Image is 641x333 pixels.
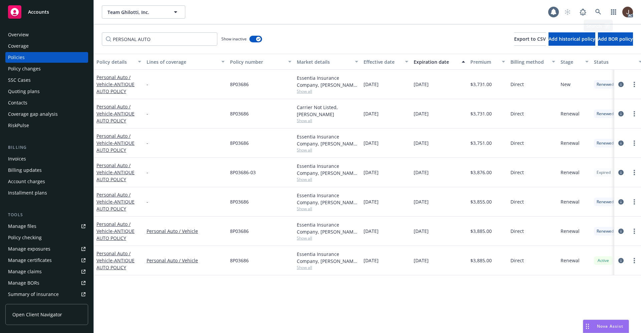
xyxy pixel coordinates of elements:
[510,198,524,205] span: Direct
[144,54,227,70] button: Lines of coverage
[594,58,635,65] div: Status
[230,228,249,235] span: 8P03686
[470,139,492,146] span: $3,751.00
[5,41,88,51] a: Coverage
[5,63,88,74] a: Policy changes
[227,54,294,70] button: Policy number
[5,278,88,288] a: Manage BORs
[147,228,225,235] a: Personal Auto / Vehicle
[561,169,580,176] span: Renewal
[297,265,358,270] span: Show all
[5,266,88,277] a: Manage claims
[96,58,134,65] div: Policy details
[297,118,358,123] span: Show all
[108,9,165,16] span: Team Ghilotti, Inc.
[297,235,358,241] span: Show all
[5,244,88,254] span: Manage exposures
[470,198,492,205] span: $3,855.00
[102,5,185,19] button: Team Ghilotti, Inc.
[617,169,625,177] a: circleInformation
[470,257,492,264] span: $3,885.00
[5,97,88,108] a: Contacts
[230,198,249,205] span: 8P03686
[361,54,411,70] button: Effective date
[8,109,58,119] div: Coverage gap analysis
[597,199,614,205] span: Renewed
[297,192,358,206] div: Essentia Insurance Company, [PERSON_NAME] Insurance, [PERSON_NAME]
[294,54,361,70] button: Market details
[364,81,379,88] span: [DATE]
[96,228,135,241] span: - ANTIQUE AUTO POLICY
[8,266,42,277] div: Manage claims
[592,5,605,19] a: Search
[8,97,27,108] div: Contacts
[96,133,135,153] a: Personal Auto / Vehicle
[617,139,625,147] a: circleInformation
[96,221,135,241] a: Personal Auto / Vehicle
[508,54,558,70] button: Billing method
[364,257,379,264] span: [DATE]
[5,109,88,119] a: Coverage gap analysis
[96,162,135,183] a: Personal Auto / Vehicle
[598,32,633,46] button: Add BOR policy
[230,169,256,176] span: 8P03686-03
[297,177,358,182] span: Show all
[8,244,50,254] div: Manage exposures
[364,58,401,65] div: Effective date
[561,81,571,88] span: New
[297,58,351,65] div: Market details
[96,169,135,183] span: - ANTIQUE AUTO POLICY
[510,169,524,176] span: Direct
[8,255,52,266] div: Manage certificates
[5,86,88,97] a: Quoting plans
[8,86,40,97] div: Quoting plans
[561,257,580,264] span: Renewal
[617,257,625,265] a: circleInformation
[468,54,508,70] button: Premium
[597,140,614,146] span: Renewed
[221,36,247,42] span: Show inactive
[8,188,47,198] div: Installment plans
[470,228,492,235] span: $3,885.00
[561,110,580,117] span: Renewal
[230,139,249,146] span: 8P03686
[617,198,625,206] a: circleInformation
[297,133,358,147] div: Essentia Insurance Company, [PERSON_NAME] Insurance, [PERSON_NAME]
[470,58,498,65] div: Premium
[8,232,42,243] div: Policy checking
[597,111,614,117] span: Renewed
[5,176,88,187] a: Account charges
[94,54,144,70] button: Policy details
[230,81,249,88] span: 8P03686
[364,198,379,205] span: [DATE]
[5,144,88,151] div: Billing
[549,36,595,42] span: Add historical policy
[558,54,591,70] button: Stage
[297,251,358,265] div: Essentia Insurance Company, [PERSON_NAME] Insurance, [PERSON_NAME]
[561,139,580,146] span: Renewal
[364,169,379,176] span: [DATE]
[230,58,284,65] div: Policy number
[597,258,610,264] span: Active
[561,5,574,19] a: Start snowing
[96,74,135,94] a: Personal Auto / Vehicle
[147,169,148,176] span: -
[583,320,592,333] div: Drag to move
[561,228,580,235] span: Renewal
[297,206,358,212] span: Show all
[96,140,135,153] span: - ANTIQUE AUTO POLICY
[514,36,546,42] span: Export to CSV
[414,139,429,146] span: [DATE]
[5,153,88,164] a: Invoices
[147,257,225,264] a: Personal Auto / Vehicle
[297,88,358,94] span: Show all
[561,58,581,65] div: Stage
[510,139,524,146] span: Direct
[414,257,429,264] span: [DATE]
[8,120,29,131] div: RiskPulse
[617,80,625,88] a: circleInformation
[576,5,590,19] a: Report a Bug
[5,232,88,243] a: Policy checking
[96,257,135,271] span: - ANTIQUE AUTO POLICY
[8,289,59,300] div: Summary of insurance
